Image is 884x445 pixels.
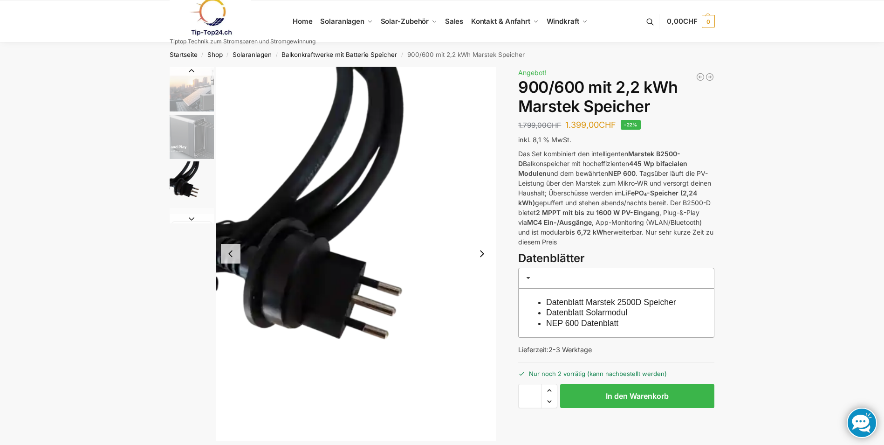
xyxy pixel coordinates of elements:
a: Balkonkraftwerke mit Batterie Speicher [281,51,397,58]
span: 0,00 [667,17,697,26]
span: CHF [599,120,616,130]
span: Increase quantity [541,384,557,396]
p: Tiptop Technik zum Stromsparen und Stromgewinnung [170,39,315,44]
p: Das Set kombiniert den intelligenten Balkonspeicher mit hocheffizienten und dem bewährten . Tagsü... [518,149,714,247]
p: Nur noch 2 vorrätig (kann nachbestellt werden) [518,362,714,378]
span: 0 [702,15,715,28]
img: Anschlusskabel-3meter_schweizer-stecker [170,161,214,206]
span: CHF [547,121,561,130]
h3: Datenblätter [518,250,714,267]
span: Solaranlagen [320,17,364,26]
span: / [198,51,207,59]
span: 2-3 Werktage [548,346,592,354]
img: Anschlusskabel-3meter_schweizer-stecker [216,67,497,441]
strong: 2 MPPT mit bis zu 1600 W PV-Eingang [536,209,659,216]
strong: NEP 600 [608,169,636,177]
input: Produktmenge [518,384,541,408]
a: Shop [207,51,223,58]
button: In den Warenkorb [560,384,714,408]
iframe: Sicherer Rahmen für schnelle Bezahlvorgänge [516,414,716,440]
span: Reduce quantity [541,396,557,408]
span: Kontakt & Anfahrt [471,17,530,26]
nav: Breadcrumb [153,42,731,67]
a: Steckerkraftwerk mit 8 KW Speicher und 8 Solarmodulen mit 3600 Watt [696,72,705,82]
li: 4 / 8 [167,207,214,253]
strong: MC4 Ein-/Ausgänge [527,218,592,226]
a: Solar-Zubehör [377,0,441,42]
a: NEP 600 Datenblatt [546,319,618,328]
a: Kontakt & Anfahrt [467,0,542,42]
a: Solaranlagen [233,51,272,58]
span: inkl. 8,1 % MwSt. [518,136,571,144]
span: Sales [445,17,464,26]
li: 1 / 8 [167,67,214,113]
a: Datenblatt Marstek 2500D Speicher [546,298,676,307]
a: Steckerkraftwerk mit 8 KW Speicher und 8 Solarmodulen mit 3600 Watt [705,72,714,82]
span: / [223,51,233,59]
span: -22% [621,120,641,130]
button: Next slide [472,244,492,264]
a: Windkraft [542,0,591,42]
a: Sales [441,0,467,42]
strong: bis 6,72 kWh [565,228,607,236]
span: Angebot! [518,69,547,76]
li: 3 / 8 [216,67,497,441]
span: CHF [683,17,698,26]
img: Marstek Balkonkraftwerk [170,115,214,159]
span: Solar-Zubehör [381,17,429,26]
a: Datenblatt Solarmodul [546,308,627,317]
h1: 900/600 mit 2,2 kWh Marstek Speicher [518,78,714,116]
li: 2 / 8 [167,113,214,160]
img: ChatGPT Image 29. März 2025, 12_41_06 [170,208,214,252]
span: Lieferzeit: [518,346,592,354]
button: Previous slide [170,66,214,76]
span: / [397,51,407,59]
bdi: 1.799,00 [518,121,561,130]
button: Previous slide [221,244,240,264]
li: 3 / 8 [167,160,214,207]
button: Next slide [170,214,214,223]
img: Balkonkraftwerk mit Marstek Speicher [170,67,214,112]
span: / [272,51,281,59]
a: Startseite [170,51,198,58]
span: Windkraft [547,17,579,26]
a: 0,00CHF 0 [667,7,714,35]
bdi: 1.399,00 [565,120,616,130]
a: Solaranlagen [316,0,377,42]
